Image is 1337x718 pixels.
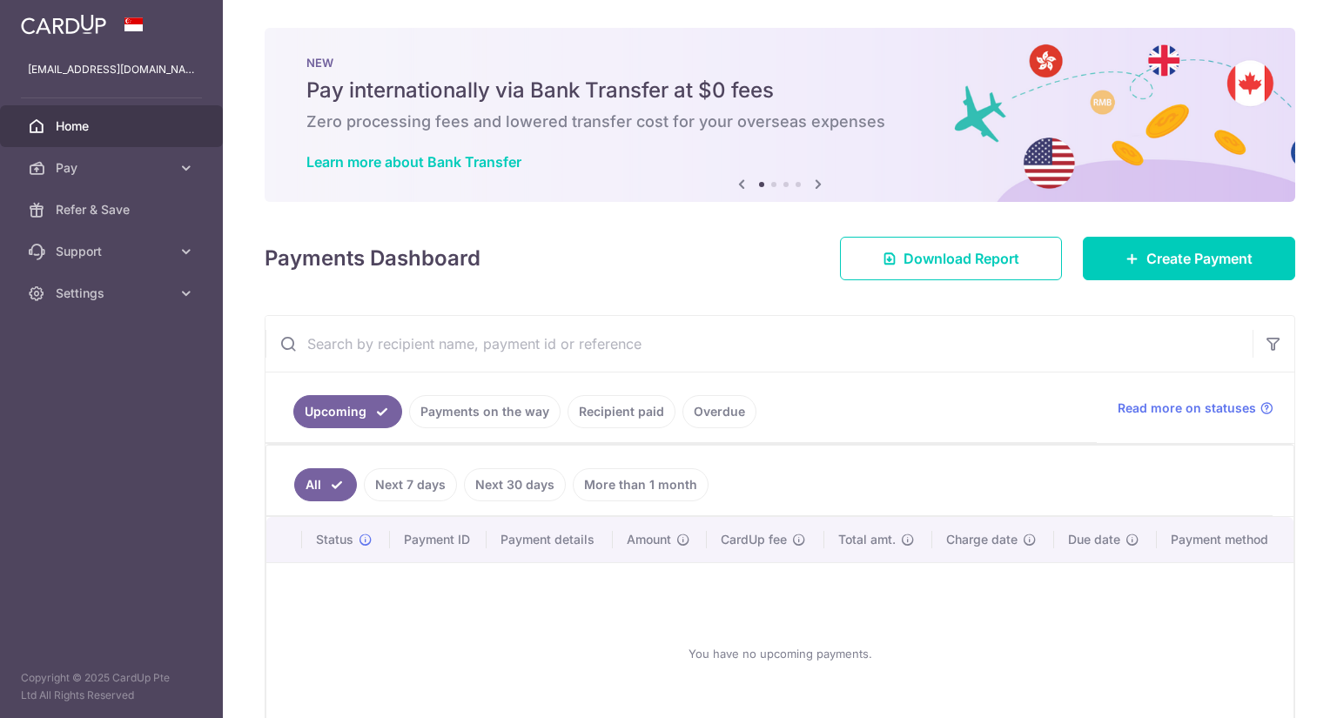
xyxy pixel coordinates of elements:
h6: Zero processing fees and lowered transfer cost for your overseas expenses [306,111,1253,132]
p: [EMAIL_ADDRESS][DOMAIN_NAME] [28,61,195,78]
a: Payments on the way [409,395,561,428]
span: Charge date [946,531,1018,548]
a: Next 30 days [464,468,566,501]
span: Pay [56,159,171,177]
a: Learn more about Bank Transfer [306,153,521,171]
span: Create Payment [1146,248,1253,269]
img: CardUp [21,14,106,35]
span: Status [316,531,353,548]
a: Read more on statuses [1118,399,1273,417]
a: All [294,468,357,501]
span: Refer & Save [56,201,171,218]
span: Download Report [904,248,1019,269]
th: Payment method [1157,517,1293,562]
span: Amount [627,531,671,548]
th: Payment details [487,517,613,562]
a: Next 7 days [364,468,457,501]
img: Bank transfer banner [265,28,1295,202]
input: Search by recipient name, payment id or reference [265,316,1253,372]
span: Support [56,243,171,260]
h4: Payments Dashboard [265,243,480,274]
a: Download Report [840,237,1062,280]
p: NEW [306,56,1253,70]
a: Recipient paid [568,395,675,428]
span: CardUp fee [721,531,787,548]
a: Create Payment [1083,237,1295,280]
span: Read more on statuses [1118,399,1256,417]
span: Due date [1068,531,1120,548]
a: More than 1 month [573,468,709,501]
th: Payment ID [390,517,487,562]
h5: Pay internationally via Bank Transfer at $0 fees [306,77,1253,104]
a: Upcoming [293,395,402,428]
a: Overdue [682,395,756,428]
span: Total amt. [838,531,896,548]
span: Home [56,117,171,135]
span: Settings [56,285,171,302]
